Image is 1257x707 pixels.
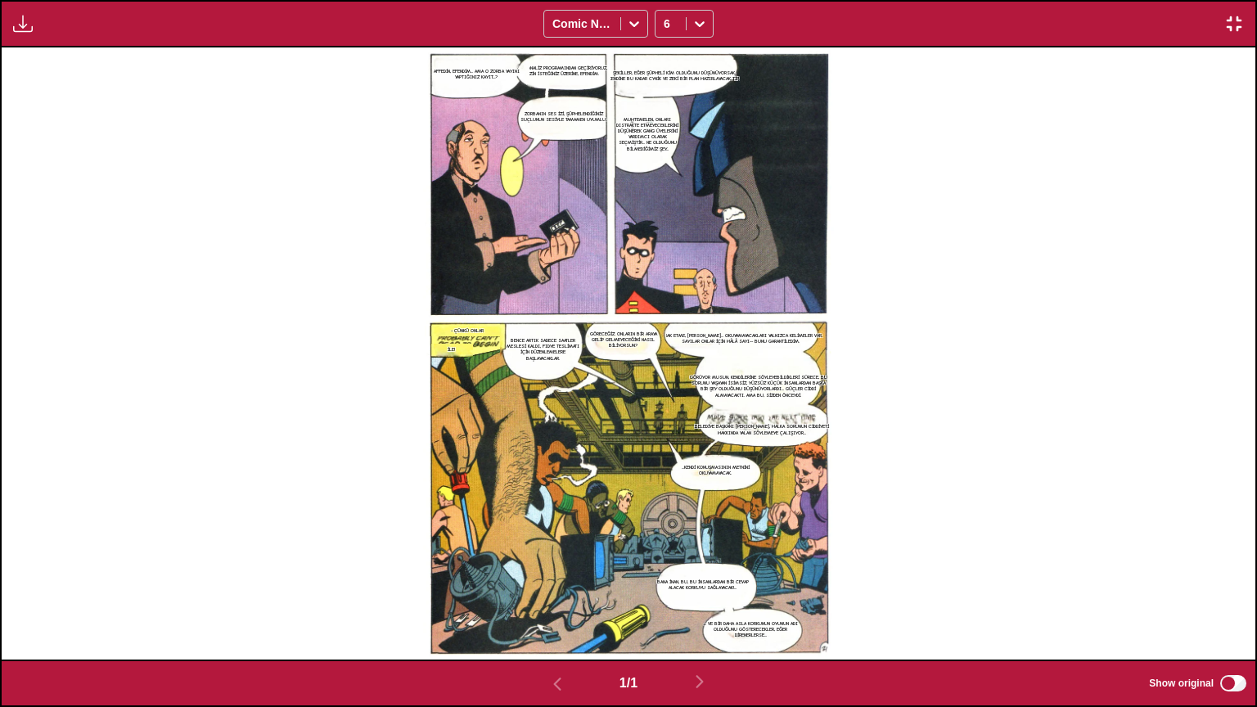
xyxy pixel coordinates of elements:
[513,62,610,80] p: SES ANALİZ PROGRAMINDAN GEÇİRİYORUZ, SİZİN İSTEĞİNİZ ÜZERİNE, EFENDİM.
[601,67,746,85] p: ŞEKİLLER, EĞER ŞÜPHELİ KİM OLDUĞUNU DÜŞÜNÜYORSAK, KENDİNE BU KADAR CYNİK VE ZEKİ BİR PLAN HAZIRLA...
[423,47,835,660] img: Manga Panel
[688,421,835,439] p: BELEDİYE BAŞKANI [PERSON_NAME], HALKA SORUNUN CİDDİYETİ HAKKINDA YALAN SÖYLEMEYE ÇALIŞIYOR...
[649,576,757,594] p: BANA İNAN, BU, BU İNSANLARDAN BİR CEVAP ALACAK KORKUYU SAĞLAYACAK!...
[500,335,587,365] p: BENCE ARTIK SADECE SAATLER MESLESİ KALDI, FIDYE TESLİMATI İÇİN DÜZENLEMELERE BAŞLAYACAKLAR.
[580,328,666,353] p: GÖRECEĞİZ. ONLARIN BİR ARAYA GELİP GELMEYECEĞİNİ NASIL BİLİYORSUN?
[651,330,829,348] p: MERAK ETME, [PERSON_NAME]... OKUYAMAYACAKLARI YALNIZCA KELİMELER VAR. SAYILAR ONLAR İÇİN HÂLÂ SAY...
[619,676,638,691] span: 1 / 1
[699,618,803,642] p: ... VE BİR DAHA ASLA KORKUNUN OYUNUN ADI OLDUĞUNU GÖSTERECEKLER, EĞER DİRENERLERSE...
[690,672,710,691] img: Next page
[444,344,458,356] p: İLE!
[423,65,529,83] p: AFFEDİN, EFENDİM... AMA O ZORBA YAYINI YAPTIĞINIZ KAYIT...?
[686,372,831,402] p: GÖRÜYOR MUSUN, KENDİLERİNE SÖYLEYEBİLDİKLERİ SÜRECE, BU SORUNU YAŞAYAN İSİMSİZ, YÜZSÜZ KÜÇÜK İNSA...
[512,108,615,126] p: ZORBANIN SES İZİ, ŞÜPHELENDİĞİNİZ SUÇLUNUN SESİYLE TAMAMEN UYUMLU.
[1149,678,1214,689] span: Show original
[1220,675,1246,691] input: Show original
[13,14,33,34] img: Download translated images
[448,325,487,337] p: - ÇÜNKÜ ONLAR
[668,462,764,480] p: ...KENDİ KONUŞMASININ METNİNİ OKUYAMAYACAK.
[611,114,684,155] p: MUHTEMELEN, ONLARI DISTRAKTE ETMEYECEKLERİNİ DÜŞÜNEREK GANG ÜYELERİNİ YARDIMCI OLARAK SEÇMİŞTİR.....
[547,674,567,694] img: Previous page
